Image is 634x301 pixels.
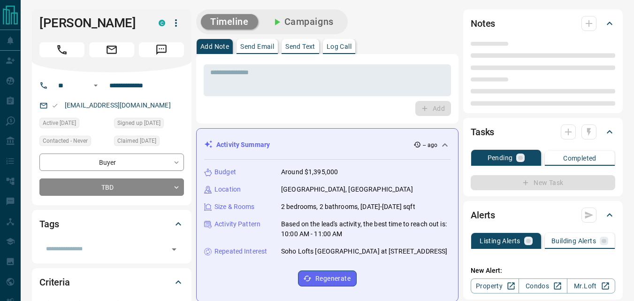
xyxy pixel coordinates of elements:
p: 2 bedrooms, 2 bathrooms, [DATE]-[DATE] sqft [281,202,415,212]
p: Budget [214,167,236,177]
p: Soho Lofts [GEOGRAPHIC_DATA] at [STREET_ADDRESS] [281,247,447,256]
div: TBD [39,178,184,196]
svg: Email Valid [52,102,58,109]
p: Send Email [240,43,274,50]
button: Regenerate [298,270,357,286]
span: Email [89,42,134,57]
p: Building Alerts [551,238,596,244]
h2: Criteria [39,275,70,290]
span: Message [139,42,184,57]
div: Buyer [39,154,184,171]
span: Call [39,42,84,57]
p: Around $1,395,000 [281,167,338,177]
p: Repeated Interest [214,247,267,256]
span: Claimed [DATE] [117,136,156,146]
button: Open [90,80,101,91]
div: condos.ca [159,20,165,26]
p: Based on the lead's activity, the best time to reach out is: 10:00 AM - 11:00 AM [281,219,451,239]
p: -- ago [423,141,437,149]
div: Fri Feb 21 2025 [39,118,109,131]
div: Alerts [471,204,615,226]
a: Property [471,278,519,293]
div: Fri Feb 21 2025 [114,136,184,149]
button: Campaigns [262,14,343,30]
p: New Alert: [471,266,615,276]
p: Pending [488,154,513,161]
p: Log Call [327,43,351,50]
div: Tasks [471,121,615,143]
h2: Tasks [471,124,494,139]
div: Criteria [39,271,184,293]
span: Active [DATE] [43,118,76,128]
span: Contacted - Never [43,136,88,146]
p: Activity Pattern [214,219,260,229]
h2: Alerts [471,208,495,223]
p: Listing Alerts [480,238,520,244]
p: Location [214,185,241,194]
span: Signed up [DATE] [117,118,160,128]
p: Completed [563,155,596,162]
h2: Notes [471,16,495,31]
p: Size & Rooms [214,202,255,212]
p: Add Note [200,43,229,50]
p: Send Text [285,43,315,50]
h2: Tags [39,216,59,232]
p: [GEOGRAPHIC_DATA], [GEOGRAPHIC_DATA] [281,185,413,194]
button: Open [168,243,181,256]
p: Activity Summary [216,140,270,150]
div: Fri Feb 21 2025 [114,118,184,131]
a: Condos [519,278,567,293]
button: Timeline [201,14,258,30]
div: Activity Summary-- ago [204,136,451,154]
div: Notes [471,12,615,35]
a: Mr.Loft [567,278,615,293]
div: Tags [39,213,184,235]
a: [EMAIL_ADDRESS][DOMAIN_NAME] [65,101,171,109]
h1: [PERSON_NAME] [39,15,145,31]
